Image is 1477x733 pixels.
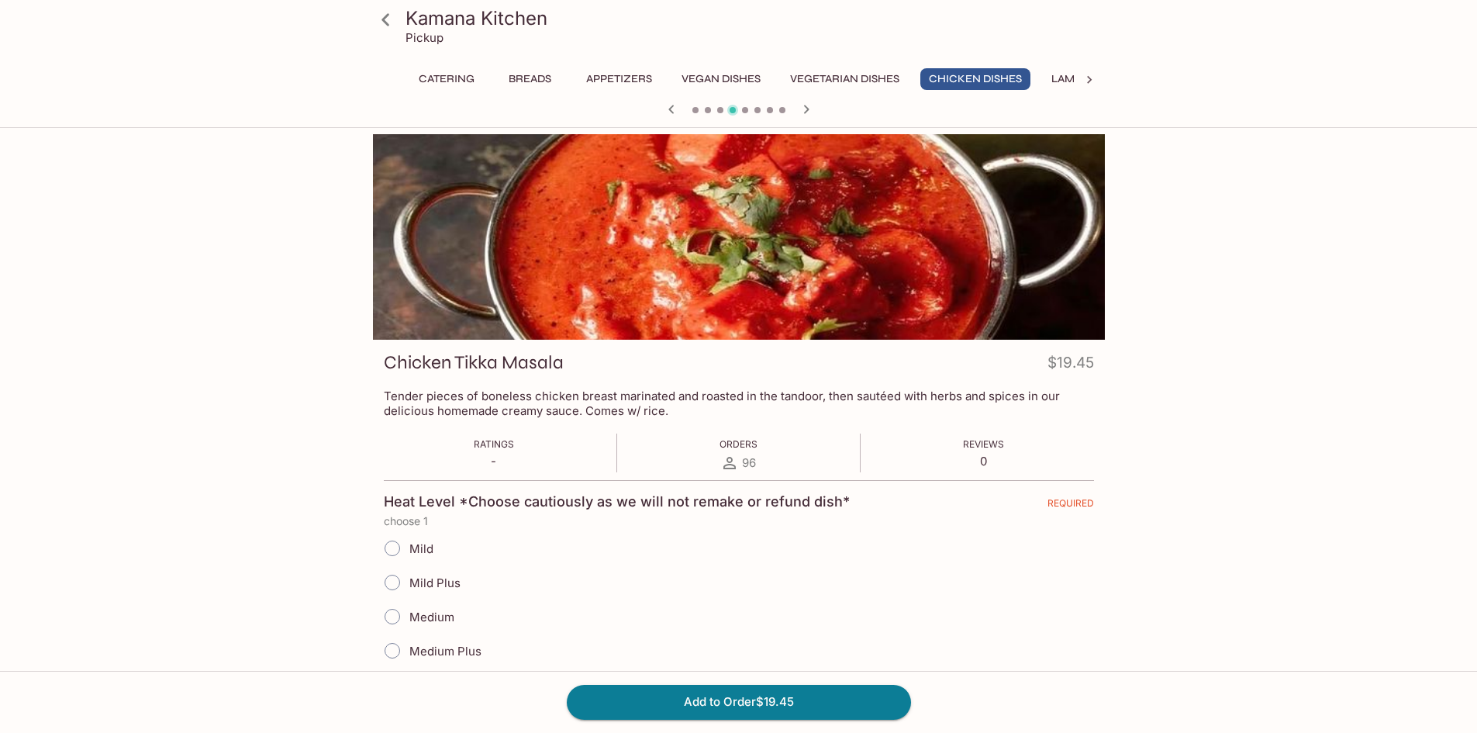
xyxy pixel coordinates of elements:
[384,389,1094,418] p: Tender pieces of boneless chicken breast marinated and roasted in the tandoor, then sautéed with ...
[963,454,1004,468] p: 0
[578,68,661,90] button: Appetizers
[373,134,1105,340] div: Chicken Tikka Masala
[963,438,1004,450] span: Reviews
[405,30,443,45] p: Pickup
[1043,68,1131,90] button: Lamb Dishes
[742,455,756,470] span: 96
[1047,497,1094,515] span: REQUIRED
[405,6,1099,30] h3: Kamana Kitchen
[474,454,514,468] p: -
[673,68,769,90] button: Vegan Dishes
[1047,351,1094,381] h4: $19.45
[920,68,1030,90] button: Chicken Dishes
[409,576,461,590] span: Mild Plus
[409,541,433,556] span: Mild
[495,68,565,90] button: Breads
[474,438,514,450] span: Ratings
[384,493,850,510] h4: Heat Level *Choose cautiously as we will not remake or refund dish*
[384,351,564,375] h3: Chicken Tikka Masala
[410,68,483,90] button: Catering
[409,610,454,624] span: Medium
[567,685,911,719] button: Add to Order$19.45
[782,68,908,90] button: Vegetarian Dishes
[720,438,757,450] span: Orders
[384,515,1094,527] p: choose 1
[409,644,481,659] span: Medium Plus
